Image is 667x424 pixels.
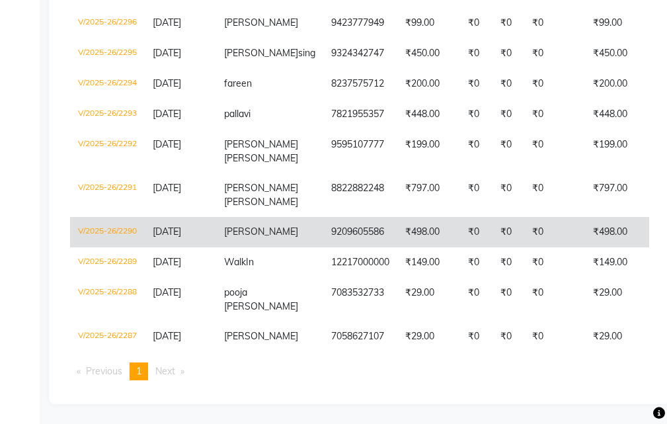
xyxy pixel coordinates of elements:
[460,173,492,217] td: ₹0
[524,99,585,130] td: ₹0
[70,321,145,352] td: V/2025-26/2287
[224,152,298,164] span: [PERSON_NAME]
[155,365,175,377] span: Next
[224,77,252,89] span: fareen
[153,182,181,194] span: [DATE]
[585,247,648,278] td: ₹149.00
[492,69,524,99] td: ₹0
[460,130,492,173] td: ₹0
[524,217,585,247] td: ₹0
[153,77,181,89] span: [DATE]
[70,247,145,278] td: V/2025-26/2289
[153,108,181,120] span: [DATE]
[153,330,181,342] span: [DATE]
[153,256,181,268] span: [DATE]
[153,286,181,298] span: [DATE]
[136,365,141,377] span: 1
[397,130,460,173] td: ₹199.00
[460,38,492,69] td: ₹0
[298,47,315,59] span: sing
[323,99,397,130] td: 7821955357
[524,69,585,99] td: ₹0
[492,8,524,38] td: ₹0
[323,247,397,278] td: 12217000000
[323,8,397,38] td: 9423777949
[224,108,251,120] span: pallavi
[585,38,648,69] td: ₹450.00
[524,130,585,173] td: ₹0
[397,8,460,38] td: ₹99.00
[492,321,524,352] td: ₹0
[460,8,492,38] td: ₹0
[492,217,524,247] td: ₹0
[153,17,181,28] span: [DATE]
[397,217,460,247] td: ₹498.00
[323,69,397,99] td: 8237575712
[492,247,524,278] td: ₹0
[224,138,298,150] span: [PERSON_NAME]
[224,256,246,268] span: Walk
[153,138,181,150] span: [DATE]
[460,278,492,321] td: ₹0
[585,99,648,130] td: ₹448.00
[524,278,585,321] td: ₹0
[70,38,145,69] td: V/2025-26/2295
[524,8,585,38] td: ₹0
[397,247,460,278] td: ₹149.00
[224,17,298,28] span: [PERSON_NAME]
[397,173,460,217] td: ₹797.00
[70,69,145,99] td: V/2025-26/2294
[524,321,585,352] td: ₹0
[224,196,298,208] span: [PERSON_NAME]
[492,173,524,217] td: ₹0
[70,362,649,380] nav: Pagination
[585,8,648,38] td: ₹99.00
[492,278,524,321] td: ₹0
[323,38,397,69] td: 9324342747
[585,278,648,321] td: ₹29.00
[323,217,397,247] td: 9209605586
[153,226,181,237] span: [DATE]
[153,47,181,59] span: [DATE]
[70,278,145,321] td: V/2025-26/2288
[323,321,397,352] td: 7058627107
[323,278,397,321] td: 7083532733
[492,38,524,69] td: ₹0
[224,182,298,194] span: [PERSON_NAME]
[524,247,585,278] td: ₹0
[70,130,145,173] td: V/2025-26/2292
[397,38,460,69] td: ₹450.00
[524,173,585,217] td: ₹0
[323,130,397,173] td: 9595107777
[585,217,648,247] td: ₹498.00
[323,173,397,217] td: 8822882248
[524,38,585,69] td: ₹0
[397,69,460,99] td: ₹200.00
[460,217,492,247] td: ₹0
[70,8,145,38] td: V/2025-26/2296
[585,173,648,217] td: ₹797.00
[460,99,492,130] td: ₹0
[86,365,122,377] span: Previous
[492,130,524,173] td: ₹0
[224,47,298,59] span: [PERSON_NAME]
[585,321,648,352] td: ₹29.00
[246,256,254,268] span: In
[70,217,145,247] td: V/2025-26/2290
[70,173,145,217] td: V/2025-26/2291
[585,130,648,173] td: ₹199.00
[397,99,460,130] td: ₹448.00
[70,99,145,130] td: V/2025-26/2293
[460,69,492,99] td: ₹0
[397,278,460,321] td: ₹29.00
[585,69,648,99] td: ₹200.00
[492,99,524,130] td: ₹0
[460,247,492,278] td: ₹0
[224,226,298,237] span: [PERSON_NAME]
[224,286,298,312] span: pooja [PERSON_NAME]
[224,330,298,342] span: [PERSON_NAME]
[397,321,460,352] td: ₹29.00
[460,321,492,352] td: ₹0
